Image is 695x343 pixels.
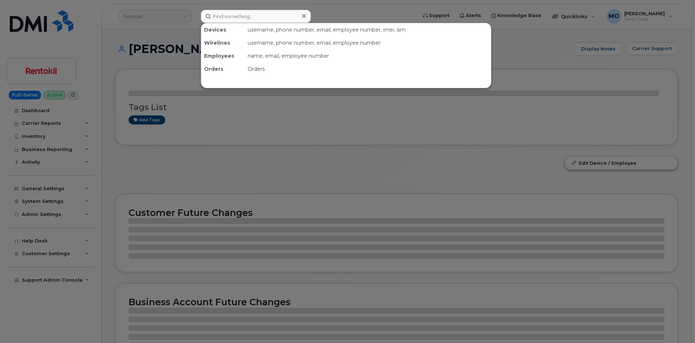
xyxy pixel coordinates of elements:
div: Orders [201,62,245,75]
div: name, email, employee number [245,49,491,62]
div: Orders [245,62,491,75]
div: Wirelines [201,36,245,49]
div: Employees [201,49,245,62]
div: Devices [201,23,245,36]
div: username, phone number, email, employee number, imei, sim [245,23,491,36]
div: username, phone number, email, employee number [245,36,491,49]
